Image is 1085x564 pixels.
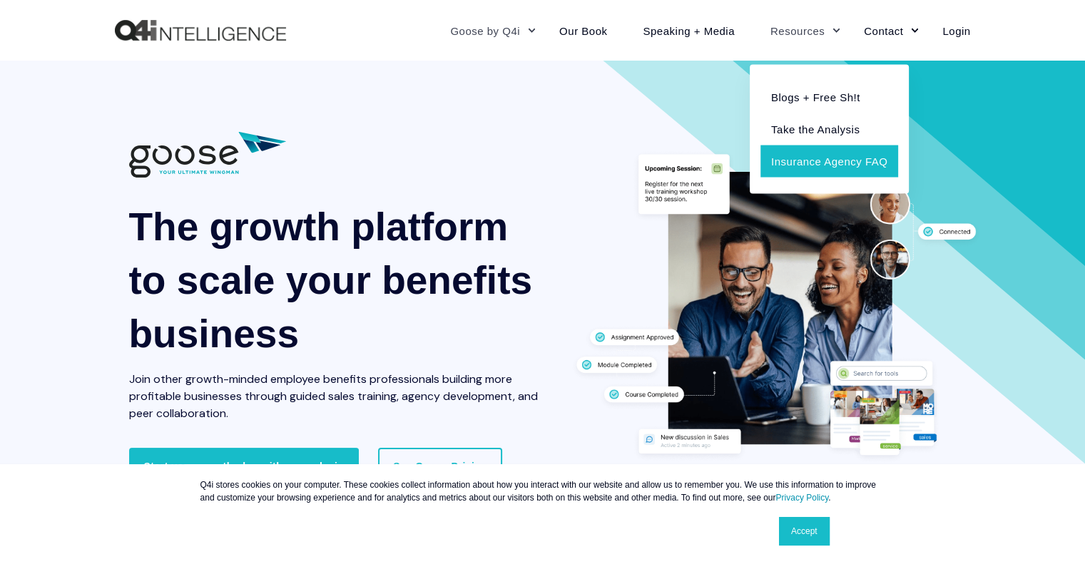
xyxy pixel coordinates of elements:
a: Take the Analysis [760,113,898,145]
span: The growth platform to scale your benefits business [129,205,532,356]
a: Accept [779,517,830,545]
span: Join other growth-minded employee benefits professionals building more profitable businesses thro... [129,371,538,421]
a: Back to Home [115,20,286,41]
a: Insurance Agency FAQ [760,145,898,177]
p: Q4i stores cookies on your computer. These cookies collect information about how you interact wit... [200,478,885,504]
img: Two professionals working together at a desk surrounded by graphics displaying different features... [568,148,985,466]
a: Blogs + Free Sh!t [760,81,898,113]
img: 01882 Goose Q4i Logo wTag-CC [129,132,286,178]
img: Q4intelligence, LLC logo [115,20,286,41]
a: Privacy Policy [775,493,828,503]
a: Start your growth plan with an analysis [129,448,359,485]
a: See Goose Pricing [378,448,502,485]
